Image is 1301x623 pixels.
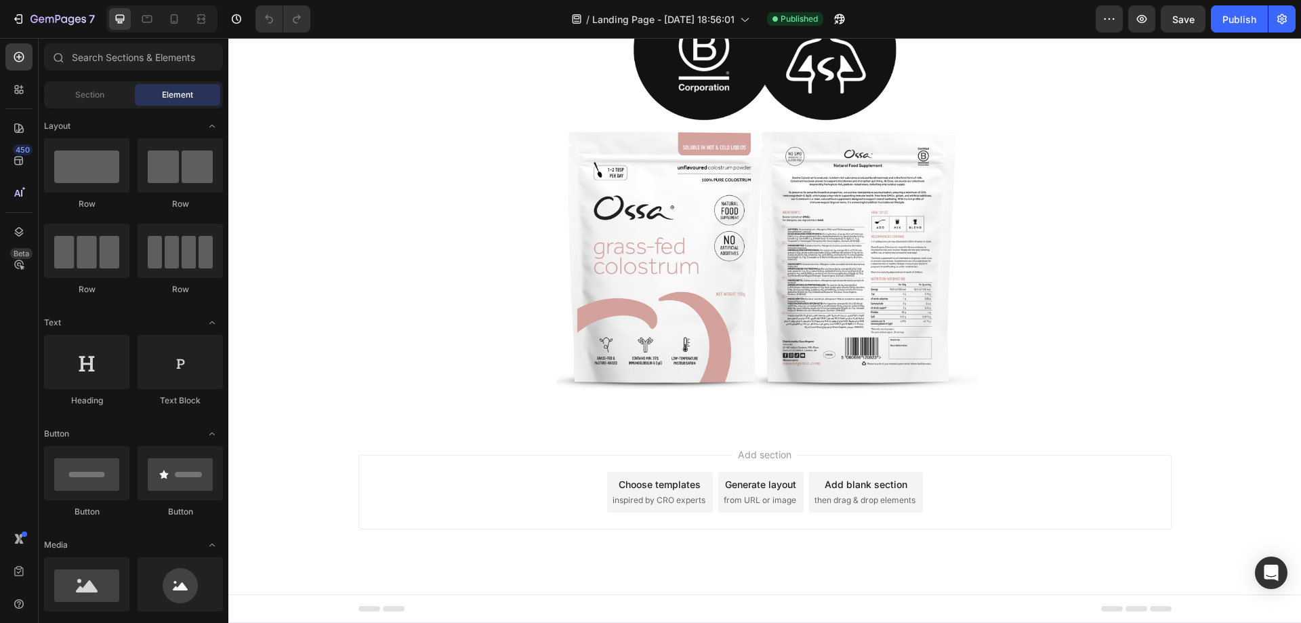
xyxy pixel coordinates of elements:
div: Heading [44,395,129,407]
span: Section [75,89,104,101]
span: Landing Page - [DATE] 18:56:01 [592,12,735,26]
span: Save [1172,14,1195,25]
div: Choose templates [390,439,472,454]
div: Undo/Redo [255,5,310,33]
span: Add section [504,409,569,424]
div: Button [138,506,223,518]
p: 7 [89,11,95,27]
span: Toggle open [201,423,223,445]
div: Beta [10,248,33,259]
div: Text Block [138,395,223,407]
input: Search Sections & Elements [44,43,223,71]
div: Open Intercom Messenger [1255,557,1287,589]
button: Publish [1211,5,1268,33]
div: 450 [13,144,33,155]
span: Element [162,89,193,101]
span: Published [781,13,818,25]
button: Save [1161,5,1205,33]
span: Toggle open [201,534,223,556]
div: Generate layout [497,439,568,454]
div: Publish [1222,12,1256,26]
button: 7 [5,5,101,33]
span: from URL or image [495,456,568,468]
span: Media [44,539,68,551]
div: Row [44,198,129,210]
span: then drag & drop elements [586,456,687,468]
span: Layout [44,120,70,132]
iframe: Design area [228,38,1301,623]
div: Row [138,198,223,210]
div: Row [138,283,223,296]
span: inspired by CRO experts [384,456,477,468]
div: Row [44,283,129,296]
span: Text [44,317,61,329]
div: Button [44,506,129,518]
span: / [586,12,590,26]
div: Add blank section [596,439,679,454]
span: Toggle open [201,312,223,334]
span: Toggle open [201,115,223,137]
span: Button [44,428,69,440]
